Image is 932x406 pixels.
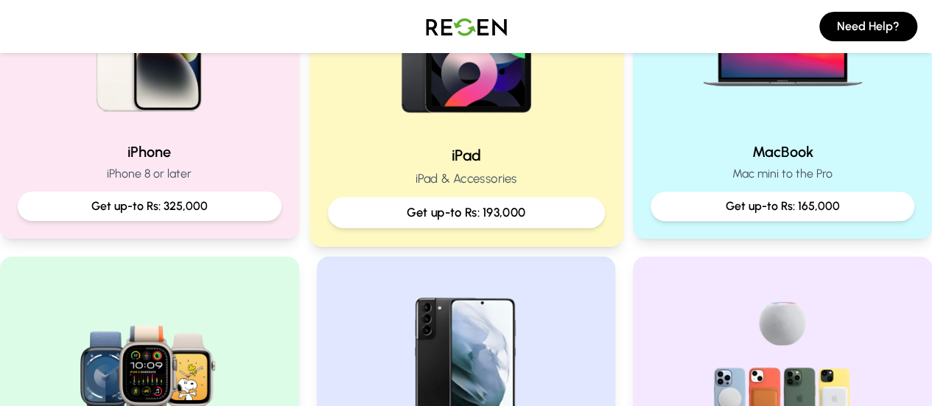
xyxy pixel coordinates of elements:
[18,165,281,183] p: iPhone 8 or later
[651,165,914,183] p: Mac mini to the Pro
[819,12,917,41] button: Need Help?
[340,203,592,222] p: Get up-to Rs: 193,000
[18,141,281,162] h2: iPhone
[328,144,605,166] h2: iPad
[651,141,914,162] h2: MacBook
[29,197,270,215] p: Get up-to Rs: 325,000
[328,169,605,188] p: iPad & Accessories
[662,197,903,215] p: Get up-to Rs: 165,000
[415,6,518,47] img: Logo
